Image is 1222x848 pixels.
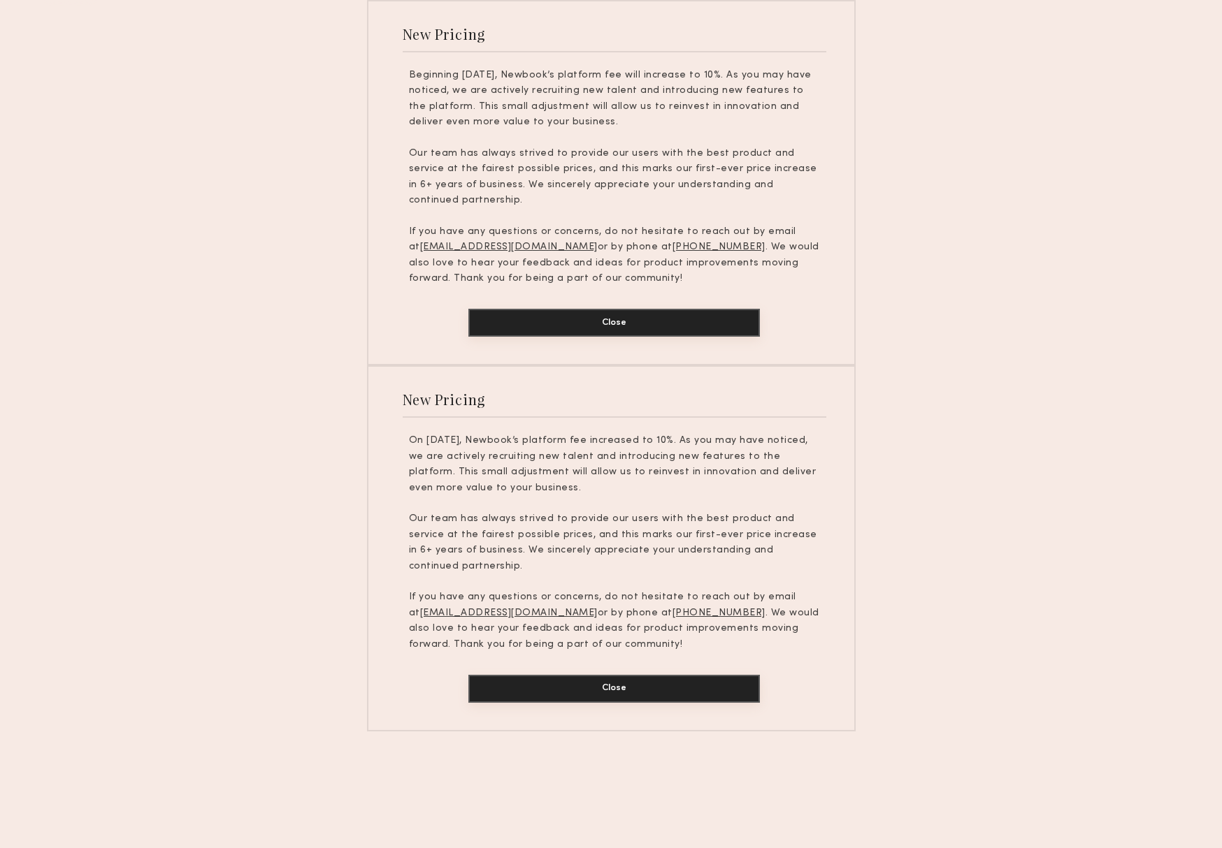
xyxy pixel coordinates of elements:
div: New Pricing [403,390,486,409]
div: New Pricing [403,24,486,43]
p: Our team has always strived to provide our users with the best product and service at the fairest... [409,511,820,574]
p: If you have any questions or concerns, do not hesitate to reach out by email at or by phone at . ... [409,590,820,652]
u: [PHONE_NUMBER] [673,608,765,617]
u: [PHONE_NUMBER] [673,242,765,251]
u: [EMAIL_ADDRESS][DOMAIN_NAME] [420,242,598,251]
p: Beginning [DATE], Newbook’s platform fee will increase to 10%. As you may have noticed, we are ac... [409,68,820,131]
p: On [DATE], Newbook’s platform fee increased to 10%. As you may have noticed, we are actively recr... [409,433,820,496]
p: If you have any questions or concerns, do not hesitate to reach out by email at or by phone at . ... [409,224,820,287]
button: Close [468,309,760,337]
p: Our team has always strived to provide our users with the best product and service at the fairest... [409,146,820,209]
u: [EMAIL_ADDRESS][DOMAIN_NAME] [420,608,598,617]
button: Close [468,675,760,703]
